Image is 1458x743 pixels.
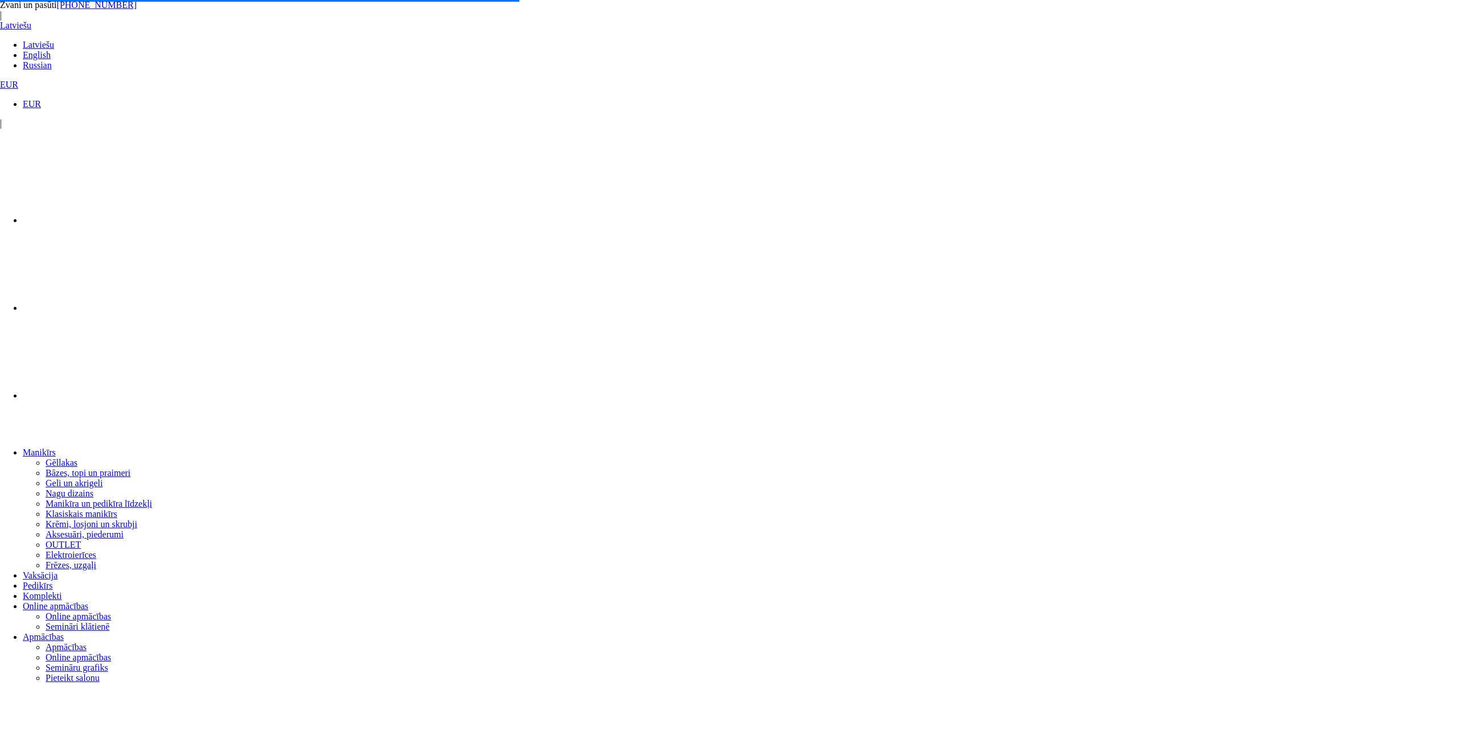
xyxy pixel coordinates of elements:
a: Pedikīrs [23,581,52,590]
a: Vaksācija [23,570,58,580]
a: Apmācības [23,632,64,642]
a: Semināru grafiks [46,663,108,672]
a: Apmācības [46,642,87,652]
a: OUTLET [46,540,81,549]
a: Semināri klātienē [46,622,109,631]
a: Manikīrs [23,448,56,457]
a: Gēllakas [46,458,77,467]
a: Geli un akrigeli [46,478,103,488]
a: EUR [23,99,41,109]
a: Elektroierīces [46,550,96,560]
a: Aksesuāri, piederumi [46,529,124,539]
a: Pieteikt salonu [46,673,100,683]
a: Online apmācības [23,601,88,611]
a: Russian [23,60,52,70]
a: Krēmi, losjoni un skrubji [46,519,137,529]
a: Online apmācības [46,652,111,662]
a: Online apmācības [46,611,111,621]
a: Latviešu [23,40,54,50]
a: Bāzes, topi un praimeri [46,468,130,478]
a: Frēzes, uzgaļi [46,560,96,570]
a: Nagu dizains [46,489,93,498]
a: English [23,50,51,60]
a: Manikīra un pedikīra līdzekļi [46,499,152,508]
a: Klasiskais manikīrs [46,509,117,519]
a: Komplekti [23,591,62,601]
